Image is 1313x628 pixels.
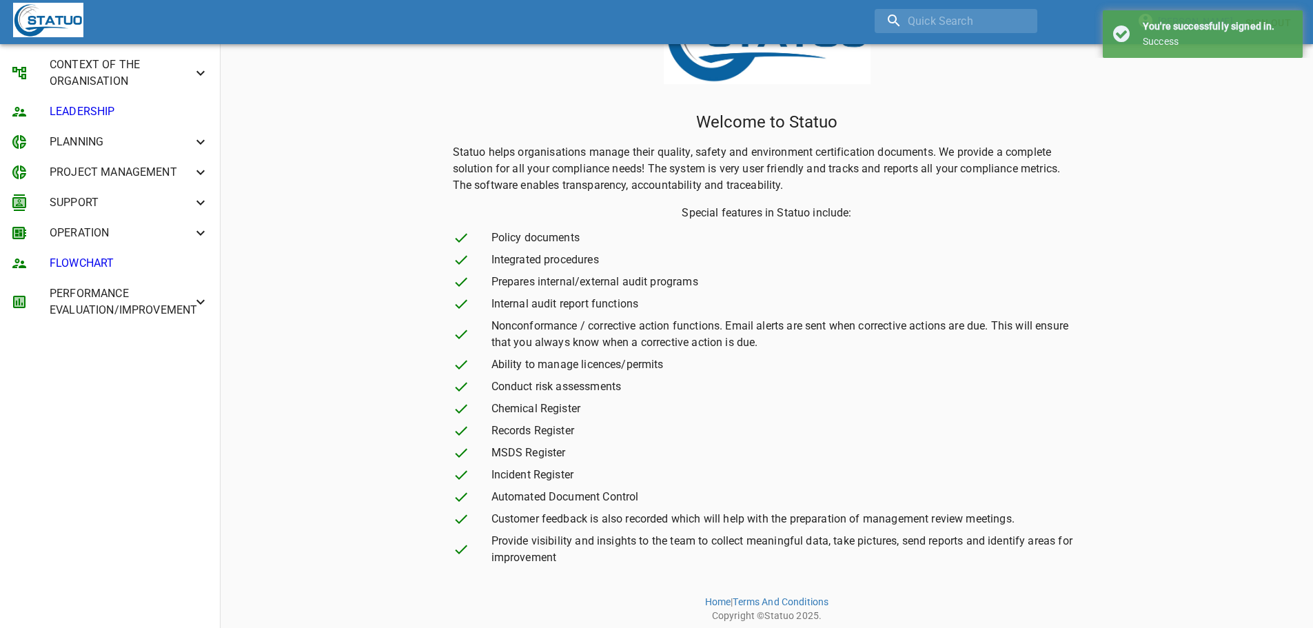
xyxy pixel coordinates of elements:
p: Special features in Statuo include: [682,205,851,221]
span: Prepares internal/external audit programs [491,274,1081,290]
span: MSDS Register [491,445,1081,461]
span: Automated Document Control [491,489,1081,505]
div: Success [1143,36,1292,48]
img: Statuo [13,3,83,37]
span: Incident Register [491,467,1081,483]
span: Records Register [491,423,1081,439]
p: Statuo helps organisations manage their quality, safety and environment certification documents. ... [453,144,1081,194]
span: SUPPORT [50,194,192,211]
a: Home [705,596,731,607]
span: Policy documents [491,230,1081,246]
p: | Copyright © 2025 . [226,574,1307,622]
span: Provide visibility and insights to the team to collect meaningful data, take pictures, send repor... [491,533,1081,566]
a: Statuo [764,610,794,621]
span: OPERATION [50,225,192,241]
span: PERFORMANCE EVALUATION/IMPROVEMENT [50,285,192,318]
span: Integrated procedures [491,252,1081,268]
span: Customer feedback is also recorded which will help with the preparation of management review meet... [491,511,1081,527]
span: PLANNING [50,134,192,150]
span: LEADERSHIP [50,103,209,120]
span: CONTEXT OF THE ORGANISATION [50,57,192,90]
input: search [875,9,1037,33]
span: Ability to manage licences/permits [491,356,1081,373]
a: Terms And Conditions [733,596,828,607]
h4: You're successfully signed in. [1143,21,1292,32]
span: PROJECT MANAGEMENT [50,164,192,181]
span: FLOWCHART [50,255,209,272]
span: Chemical Register [491,401,1081,417]
span: Internal audit report functions [491,296,1081,312]
p: Welcome to Statuo [696,111,837,133]
span: Nonconformance / corrective action functions. Email alerts are sent when corrective actions are d... [491,318,1081,351]
span: Conduct risk assessments [491,378,1081,395]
